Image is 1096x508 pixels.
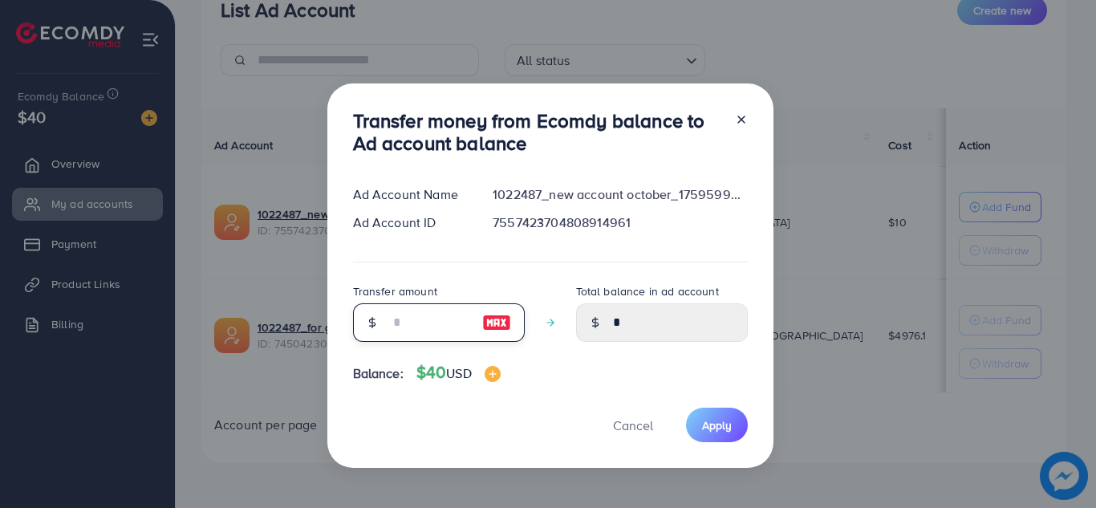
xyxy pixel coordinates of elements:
label: Total balance in ad account [576,283,719,299]
img: image [482,313,511,332]
span: USD [446,364,471,382]
button: Apply [686,408,748,442]
div: Ad Account ID [340,213,481,232]
span: Balance: [353,364,404,383]
h4: $40 [416,363,501,383]
h3: Transfer money from Ecomdy balance to Ad account balance [353,109,722,156]
div: 7557423704808914961 [480,213,760,232]
label: Transfer amount [353,283,437,299]
div: 1022487_new account october_1759599870996 [480,185,760,204]
span: Apply [702,417,732,433]
span: Cancel [613,417,653,434]
div: Ad Account Name [340,185,481,204]
img: image [485,366,501,382]
button: Cancel [593,408,673,442]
